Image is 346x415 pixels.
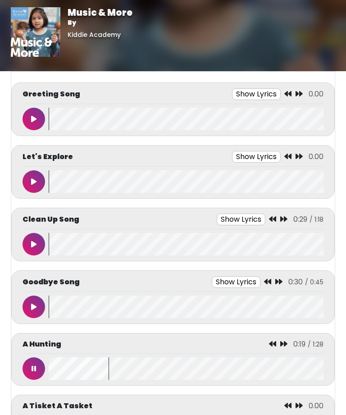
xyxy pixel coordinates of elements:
[309,89,323,99] span: 0.00
[23,151,73,162] p: Let's Explore
[309,151,323,162] span: 0.00
[23,339,61,350] p: A Hunting
[212,276,260,288] button: Show Lyrics
[23,214,79,225] p: Clean Up Song
[293,339,305,349] span: 0:19
[23,277,80,287] p: Goodbye Song
[68,7,132,18] h1: Music & More
[68,31,132,39] h6: Kiddie Academy
[288,277,303,287] span: 0:30
[293,214,307,224] span: 0:29
[232,88,281,100] button: Show Lyrics
[23,89,80,100] p: Greeting Song
[217,214,265,225] button: Show Lyrics
[305,278,323,287] span: / 0:45
[11,7,60,57] img: 01vrkzCYTteBT1eqlInO
[310,215,323,224] span: / 1:18
[309,401,323,411] span: 0.00
[232,151,281,163] button: Show Lyrics
[23,401,92,411] p: A Tisket A Tasket
[68,18,132,27] p: By
[308,340,323,349] span: / 1:28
